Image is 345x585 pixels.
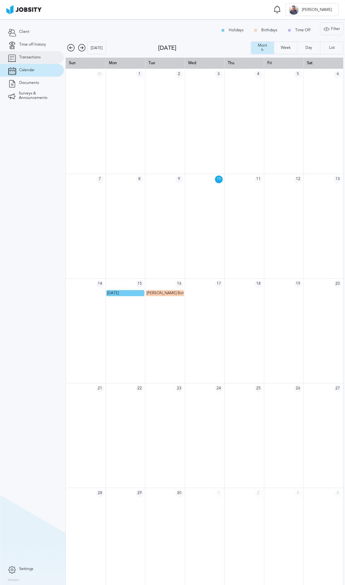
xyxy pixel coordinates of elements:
[334,490,341,497] span: 4
[294,385,302,393] span: 26
[334,71,341,78] span: 6
[96,490,104,497] span: 28
[302,46,315,50] div: Day
[267,61,272,65] span: Fri
[136,385,143,393] span: 22
[307,61,312,65] span: Sat
[215,176,223,183] span: 10
[69,61,76,65] span: Sun
[294,280,302,288] span: 19
[278,46,294,50] div: Week
[215,71,223,78] span: 3
[19,42,46,47] span: Time off history
[19,91,56,100] span: Surveys & Announcements
[334,280,341,288] span: 20
[175,71,183,78] span: 2
[8,578,20,582] label: Version:
[87,41,106,54] button: [DATE]
[175,385,183,393] span: 23
[326,46,338,50] div: List
[19,30,29,34] span: Client
[334,176,341,183] span: 13
[19,68,34,72] span: Calendar
[297,41,320,54] button: Day
[254,43,271,52] div: Month
[96,176,104,183] span: 7
[255,385,262,393] span: 25
[175,280,183,288] span: 16
[136,280,143,288] span: 15
[255,176,262,183] span: 11
[175,176,183,183] span: 9
[96,385,104,393] span: 21
[19,55,41,60] span: Transactions
[215,490,223,497] span: 1
[136,490,143,497] span: 29
[294,71,302,78] span: 5
[289,5,299,15] div: K
[255,490,262,497] span: 2
[88,42,106,55] div: [DATE]
[320,22,343,35] button: Filter
[158,45,251,51] div: [DATE]
[175,490,183,497] span: 30
[19,81,39,85] span: Documents
[149,61,155,65] span: Tue
[274,41,297,54] button: Week
[294,176,302,183] span: 12
[286,3,339,16] button: K[PERSON_NAME]
[188,61,196,65] span: Wed
[320,41,343,54] button: List
[147,291,192,295] span: [PERSON_NAME] Birthday
[251,41,274,54] button: Month
[136,176,143,183] span: 8
[320,23,343,35] div: Filter
[299,8,335,12] span: [PERSON_NAME]
[215,385,223,393] span: 24
[96,71,104,78] span: 31
[136,71,143,78] span: 1
[6,5,42,14] img: ab4bad089aa723f57921c736e9817d99.png
[19,567,33,571] span: Settings
[109,61,117,65] span: Mon
[255,71,262,78] span: 4
[228,61,234,65] span: Thu
[215,280,223,288] span: 17
[107,291,119,295] span: [DATE]
[294,490,302,497] span: 3
[96,280,104,288] span: 14
[255,280,262,288] span: 18
[334,385,341,393] span: 27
